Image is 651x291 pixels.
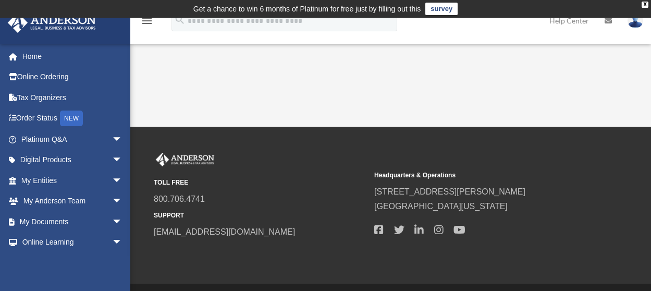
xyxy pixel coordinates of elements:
a: [STREET_ADDRESS][PERSON_NAME] [374,187,525,196]
a: Tax Organizers [7,87,138,108]
a: Order StatusNEW [7,108,138,129]
a: Digital Productsarrow_drop_down [7,150,138,171]
div: close [642,2,648,8]
a: Online Learningarrow_drop_down [7,232,138,253]
a: [EMAIL_ADDRESS][DOMAIN_NAME] [154,227,295,236]
img: Anderson Advisors Platinum Portal [154,153,216,166]
div: NEW [60,111,83,126]
img: Anderson Advisors Platinum Portal [5,13,99,33]
a: [GEOGRAPHIC_DATA][US_STATE] [374,202,508,211]
small: TOLL FREE [154,177,367,188]
a: 800.706.4741 [154,195,205,203]
a: My Documentsarrow_drop_down [7,211,138,232]
a: My Anderson Teamarrow_drop_down [7,191,138,212]
small: SUPPORT [154,210,367,221]
i: search [174,14,186,26]
a: Home [7,46,138,67]
span: arrow_drop_down [112,232,133,253]
i: menu [141,15,153,27]
a: survey [425,3,458,15]
a: Platinum Q&Aarrow_drop_down [7,129,138,150]
a: Billingarrow_drop_down [7,252,138,273]
div: Get a chance to win 6 months of Platinum for free just by filling out this [193,3,421,15]
span: arrow_drop_down [112,129,133,150]
img: User Pic [628,13,643,28]
a: Online Ordering [7,67,138,88]
span: arrow_drop_down [112,211,133,233]
span: arrow_drop_down [112,191,133,212]
a: menu [141,18,153,27]
span: arrow_drop_down [112,252,133,274]
a: My Entitiesarrow_drop_down [7,170,138,191]
span: arrow_drop_down [112,150,133,171]
span: arrow_drop_down [112,170,133,191]
small: Headquarters & Operations [374,170,587,181]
